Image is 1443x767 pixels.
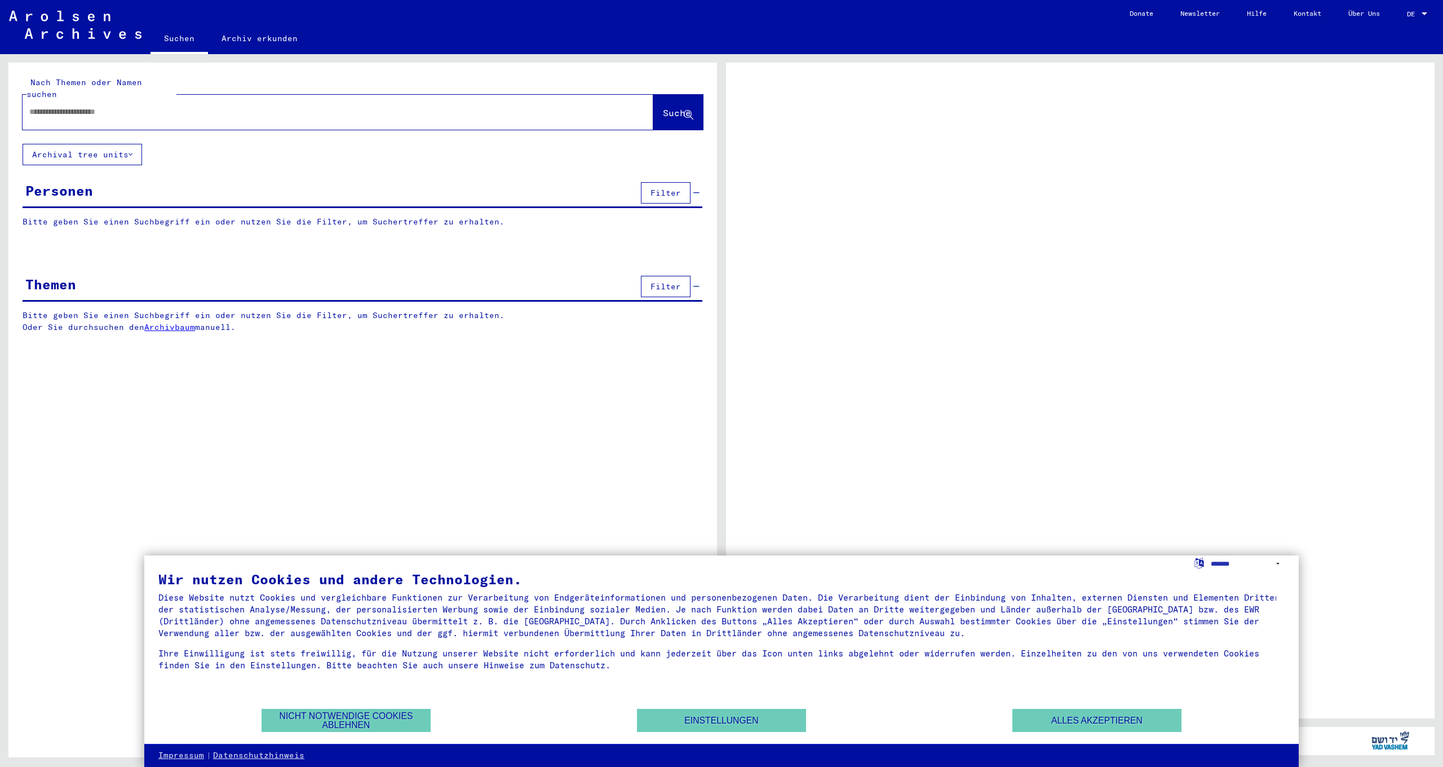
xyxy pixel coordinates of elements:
a: Archivbaum [144,322,195,332]
span: Filter [650,188,681,198]
button: Einstellungen [637,709,806,732]
button: Archival tree units [23,144,142,165]
div: Diese Website nutzt Cookies und vergleichbare Funktionen zur Verarbeitung von Endgeräteinformatio... [158,592,1285,639]
span: Suche [663,107,691,118]
div: Wir nutzen Cookies und andere Technologien. [158,572,1285,586]
a: Impressum [158,750,204,761]
button: Nicht notwendige Cookies ablehnen [262,709,431,732]
img: Arolsen_neg.svg [9,11,141,39]
p: Bitte geben Sie einen Suchbegriff ein oder nutzen Sie die Filter, um Suchertreffer zu erhalten. O... [23,310,703,333]
select: Sprache auswählen [1211,556,1285,572]
button: Suche [653,95,703,130]
div: Themen [25,274,76,294]
button: Alles akzeptieren [1012,709,1181,732]
div: Personen [25,180,93,201]
span: DE [1407,10,1419,18]
span: Filter [650,281,681,292]
a: Suchen [151,25,208,54]
button: Filter [641,182,690,204]
a: Datenschutzhinweis [213,750,304,761]
img: yv_logo.png [1369,726,1411,755]
button: Filter [641,276,690,297]
a: Archiv erkunden [208,25,311,52]
label: Sprache auswählen [1193,557,1205,568]
div: Ihre Einwilligung ist stets freiwillig, für die Nutzung unserer Website nicht erforderlich und ka... [158,647,1285,671]
p: Bitte geben Sie einen Suchbegriff ein oder nutzen Sie die Filter, um Suchertreffer zu erhalten. [23,216,702,228]
mat-label: Nach Themen oder Namen suchen [26,77,142,99]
